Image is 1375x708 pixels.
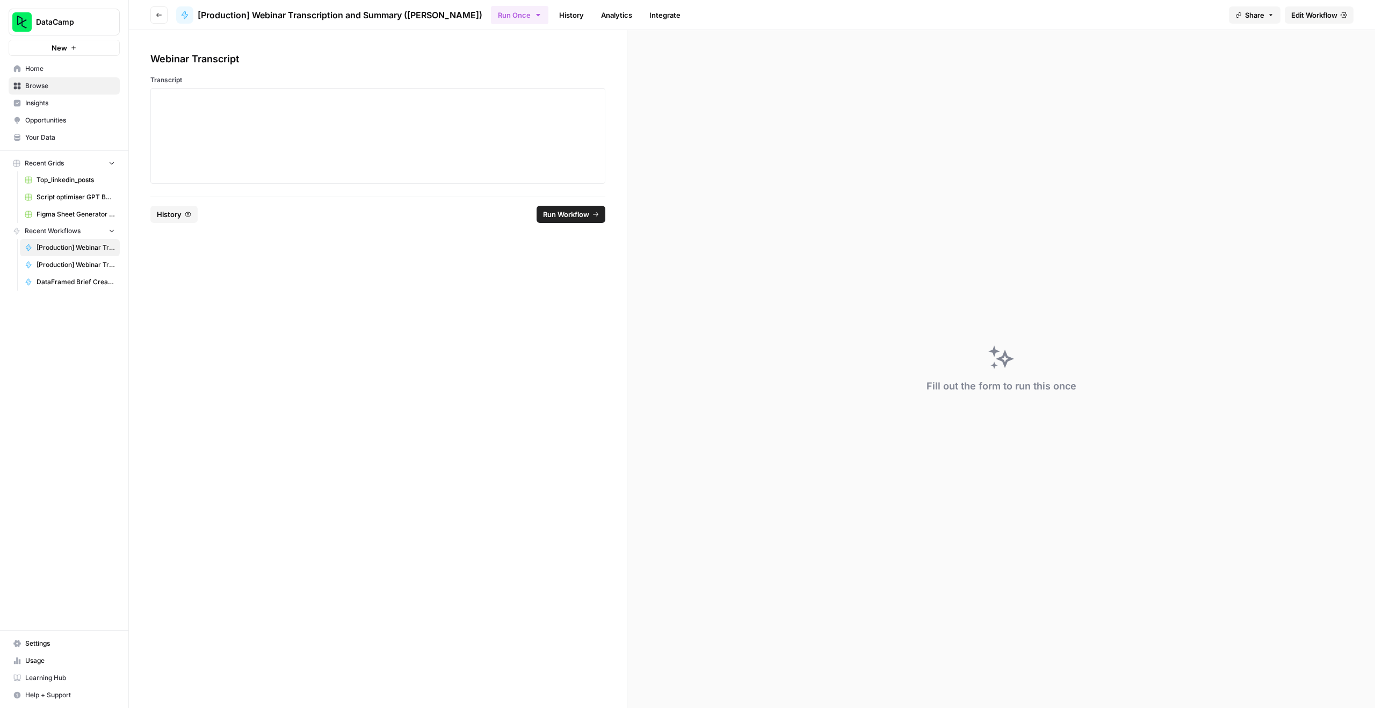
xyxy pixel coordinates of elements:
span: [Production] Webinar Transcription and Summary ([PERSON_NAME]) [37,243,115,252]
span: Help + Support [25,690,115,700]
span: Home [25,64,115,74]
span: Usage [25,656,115,666]
button: Recent Grids [9,155,120,171]
a: Learning Hub [9,669,120,687]
a: [Production] Webinar Transcription and Summary for the [20,256,120,273]
span: Insights [25,98,115,108]
span: [Production] Webinar Transcription and Summary for the [37,260,115,270]
span: Learning Hub [25,673,115,683]
a: Browse [9,77,120,95]
a: DataFramed Brief Creator - Rhys v5 [20,273,120,291]
span: Share [1245,10,1264,20]
a: Insights [9,95,120,112]
span: Figma Sheet Generator for Social [37,209,115,219]
span: Edit Workflow [1291,10,1337,20]
img: DataCamp Logo [12,12,32,32]
a: Integrate [643,6,687,24]
div: Fill out the form to run this once [927,379,1076,394]
button: History [150,206,198,223]
span: Top_linkedin_posts [37,175,115,185]
span: Opportunities [25,115,115,125]
a: Top_linkedin_posts [20,171,120,189]
a: Opportunities [9,112,120,129]
button: Share [1229,6,1280,24]
span: DataCamp [36,17,101,27]
div: Webinar Transcript [150,52,605,67]
button: Workspace: DataCamp [9,9,120,35]
button: Run Workflow [537,206,605,223]
button: New [9,40,120,56]
a: Analytics [595,6,639,24]
a: Home [9,60,120,77]
span: Settings [25,639,115,648]
span: History [157,209,182,220]
a: Your Data [9,129,120,146]
a: Figma Sheet Generator for Social [20,206,120,223]
a: Script optimiser GPT Build V2 Grid [20,189,120,206]
span: Recent Workflows [25,226,81,236]
span: New [52,42,67,53]
button: Help + Support [9,687,120,704]
a: Settings [9,635,120,652]
span: Run Workflow [543,209,589,220]
a: History [553,6,590,24]
a: Usage [9,652,120,669]
a: [Production] Webinar Transcription and Summary ([PERSON_NAME]) [20,239,120,256]
button: Recent Workflows [9,223,120,239]
a: [Production] Webinar Transcription and Summary ([PERSON_NAME]) [176,6,482,24]
span: Browse [25,81,115,91]
label: Transcript [150,75,605,85]
a: Edit Workflow [1285,6,1354,24]
button: Run Once [491,6,548,24]
span: Your Data [25,133,115,142]
span: Script optimiser GPT Build V2 Grid [37,192,115,202]
span: DataFramed Brief Creator - Rhys v5 [37,277,115,287]
span: Recent Grids [25,158,64,168]
span: [Production] Webinar Transcription and Summary ([PERSON_NAME]) [198,9,482,21]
